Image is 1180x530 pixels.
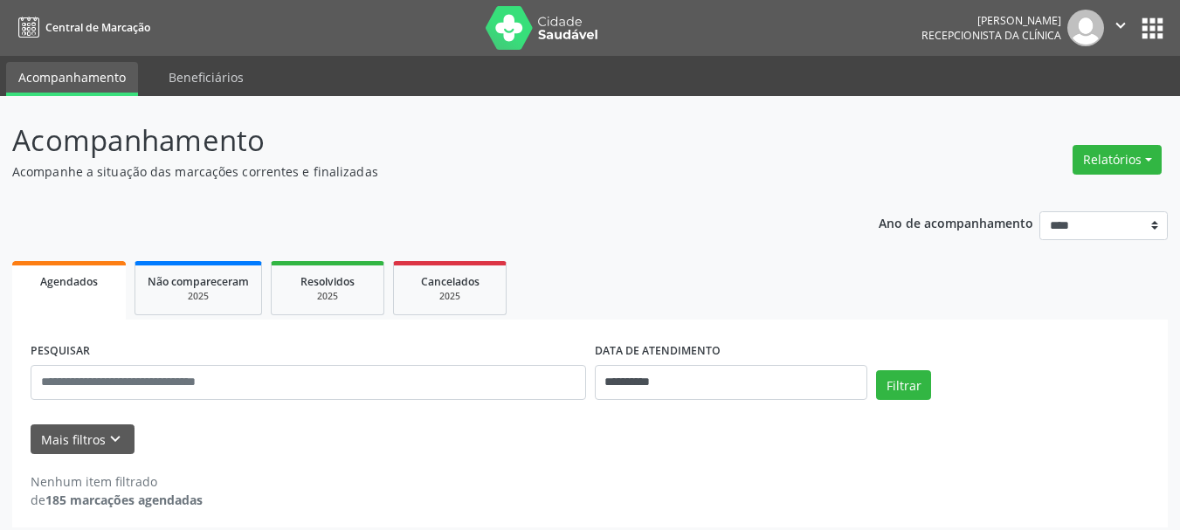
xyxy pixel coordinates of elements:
a: Beneficiários [156,62,256,93]
div: de [31,491,203,509]
a: Acompanhamento [6,62,138,96]
strong: 185 marcações agendadas [45,492,203,508]
button: apps [1137,13,1168,44]
button: Mais filtroskeyboard_arrow_down [31,424,135,455]
i: keyboard_arrow_down [106,430,125,449]
div: 2025 [148,290,249,303]
div: [PERSON_NAME] [921,13,1061,28]
i:  [1111,16,1130,35]
div: 2025 [284,290,371,303]
span: Não compareceram [148,274,249,289]
span: Cancelados [421,274,480,289]
span: Central de Marcação [45,20,150,35]
span: Agendados [40,274,98,289]
label: DATA DE ATENDIMENTO [595,338,721,365]
button: Filtrar [876,370,931,400]
div: 2025 [406,290,493,303]
label: PESQUISAR [31,338,90,365]
img: img [1067,10,1104,46]
span: Resolvidos [300,274,355,289]
a: Central de Marcação [12,13,150,42]
span: Recepcionista da clínica [921,28,1061,43]
div: Nenhum item filtrado [31,472,203,491]
p: Ano de acompanhamento [879,211,1033,233]
p: Acompanhamento [12,119,821,162]
button: Relatórios [1073,145,1162,175]
button:  [1104,10,1137,46]
p: Acompanhe a situação das marcações correntes e finalizadas [12,162,821,181]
